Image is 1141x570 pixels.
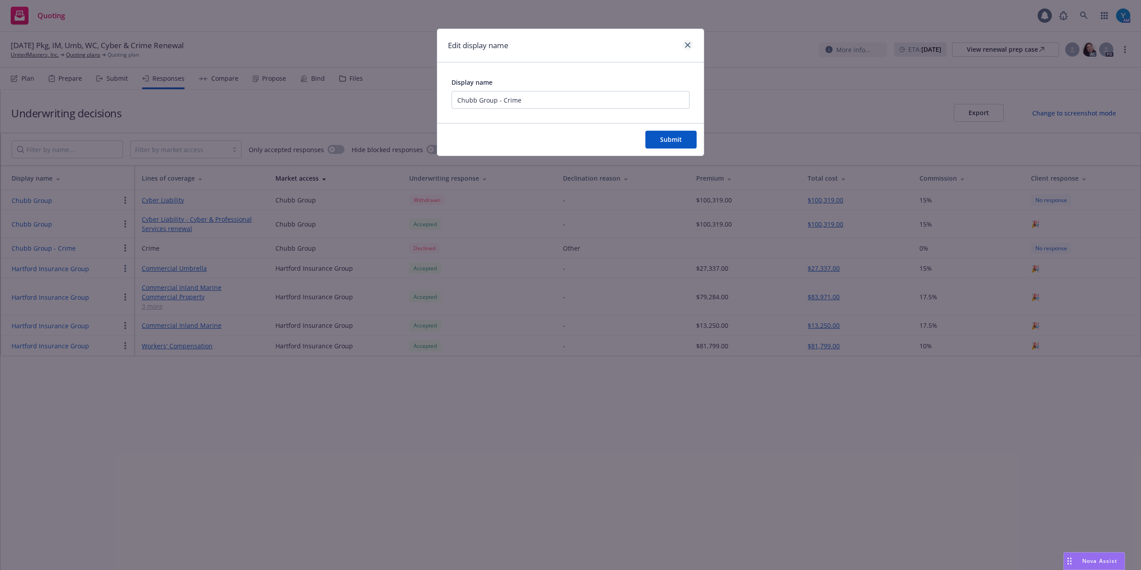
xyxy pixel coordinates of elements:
div: Drag to move [1064,553,1075,570]
span: Nova Assist [1082,557,1117,565]
button: Submit [645,131,697,149]
span: Submit [660,135,682,144]
span: Display name [451,78,493,87]
a: close [682,40,693,50]
button: Nova Assist [1063,552,1125,570]
h1: Edit display name [448,40,509,51]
